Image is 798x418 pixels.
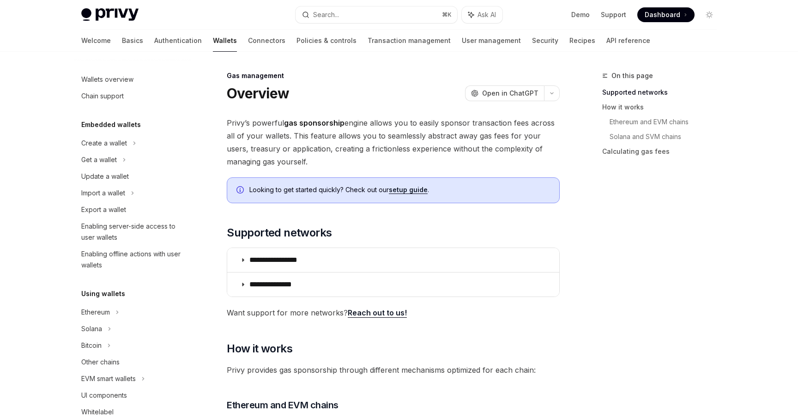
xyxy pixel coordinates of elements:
button: Search...⌘K [296,6,457,23]
a: Calculating gas fees [602,144,724,159]
a: Ethereum and EVM chains [610,115,724,129]
h5: Using wallets [81,288,125,299]
h5: Embedded wallets [81,119,141,130]
a: Other chains [74,354,192,370]
a: Wallets [213,30,237,52]
div: Gas management [227,71,560,80]
div: Search... [313,9,339,20]
a: Recipes [569,30,595,52]
div: UI components [81,390,127,401]
div: Enabling server-side access to user wallets [81,221,187,243]
a: Supported networks [602,85,724,100]
div: EVM smart wallets [81,373,136,384]
div: Import a wallet [81,188,125,199]
a: Security [532,30,558,52]
a: Connectors [248,30,285,52]
a: Transaction management [368,30,451,52]
a: Wallets overview [74,71,192,88]
button: Ask AI [462,6,502,23]
a: setup guide [389,186,428,194]
a: API reference [606,30,650,52]
span: ⌘ K [442,11,452,18]
a: Enabling server-side access to user wallets [74,218,192,246]
div: Export a wallet [81,204,126,215]
div: Enabling offline actions with user wallets [81,248,187,271]
button: Open in ChatGPT [465,85,544,101]
div: Get a wallet [81,154,117,165]
a: Solana and SVM chains [610,129,724,144]
a: Update a wallet [74,168,192,185]
a: User management [462,30,521,52]
a: Demo [571,10,590,19]
a: Enabling offline actions with user wallets [74,246,192,273]
div: Create a wallet [81,138,127,149]
div: Wallets overview [81,74,133,85]
button: Toggle dark mode [702,7,717,22]
div: Chain support [81,91,124,102]
span: Privy provides gas sponsorship through different mechanisms optimized for each chain: [227,363,560,376]
a: Support [601,10,626,19]
span: Privy’s powerful engine allows you to easily sponsor transaction fees across all of your wallets.... [227,116,560,168]
strong: gas sponsorship [284,118,345,127]
a: UI components [74,387,192,404]
div: Bitcoin [81,340,102,351]
span: How it works [227,341,292,356]
span: Supported networks [227,225,332,240]
a: Chain support [74,88,192,104]
span: Dashboard [645,10,680,19]
a: Dashboard [637,7,695,22]
div: Other chains [81,357,120,368]
span: Looking to get started quickly? Check out our . [249,185,550,194]
span: Want support for more networks? [227,306,560,319]
a: How it works [602,100,724,115]
a: Welcome [81,30,111,52]
span: On this page [611,70,653,81]
h1: Overview [227,85,289,102]
a: Basics [122,30,143,52]
span: Ethereum and EVM chains [227,399,339,412]
a: Policies & controls [296,30,357,52]
a: Reach out to us! [348,308,407,318]
a: Export a wallet [74,201,192,218]
span: Open in ChatGPT [482,89,538,98]
img: light logo [81,8,139,21]
a: Authentication [154,30,202,52]
div: Update a wallet [81,171,129,182]
span: Ask AI [478,10,496,19]
div: Ethereum [81,307,110,318]
div: Solana [81,323,102,334]
svg: Info [236,186,246,195]
div: Whitelabel [81,406,114,418]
